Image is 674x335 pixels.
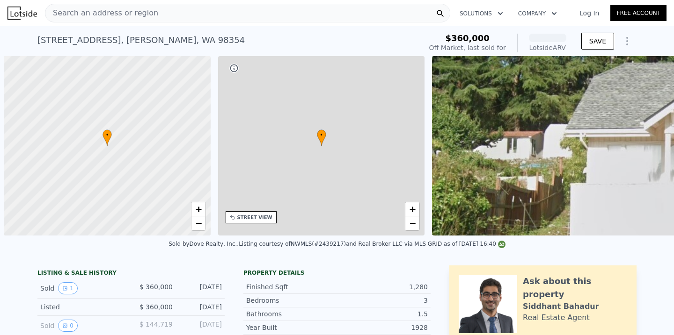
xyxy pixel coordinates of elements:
div: Real Estate Agent [523,312,590,323]
span: $ 144,719 [139,321,173,328]
div: Sold [40,282,124,294]
div: Year Built [246,323,337,332]
div: Listing courtesy of NWMLS (#2439217) and Real Broker LLC via MLS GRID as of [DATE] 16:40 [239,241,505,247]
div: Finished Sqft [246,282,337,292]
div: 1.5 [337,309,428,319]
span: Search an address or region [45,7,158,19]
div: 1928 [337,323,428,332]
div: Sold by Dove Realty, Inc. . [168,241,239,247]
a: Free Account [610,5,667,21]
span: • [103,131,112,139]
div: Listed [40,302,124,312]
button: View historical data [58,320,78,332]
div: Bedrooms [246,296,337,305]
div: 1,280 [337,282,428,292]
img: NWMLS Logo [498,241,505,248]
div: LISTING & SALE HISTORY [37,269,225,278]
div: Property details [243,269,431,277]
div: Bathrooms [246,309,337,319]
div: • [317,129,326,146]
img: Lotside [7,7,37,20]
div: Sold [40,320,124,332]
button: SAVE [581,33,614,50]
a: Log In [568,8,610,18]
a: Zoom in [405,202,419,216]
span: − [195,217,201,229]
a: Zoom out [405,216,419,230]
div: 3 [337,296,428,305]
button: Show Options [618,32,637,50]
a: Zoom out [191,216,205,230]
div: Siddhant Bahadur [523,301,599,312]
span: + [195,203,201,215]
div: [DATE] [180,302,222,312]
div: Lotside ARV [529,43,566,52]
span: + [410,203,416,215]
span: $ 360,000 [139,283,173,291]
span: $360,000 [445,33,490,43]
div: Off Market, last sold for [429,43,506,52]
button: Company [511,5,564,22]
div: [STREET_ADDRESS] , [PERSON_NAME] , WA 98354 [37,34,245,47]
a: Zoom in [191,202,205,216]
div: [DATE] [180,320,222,332]
div: • [103,129,112,146]
div: [DATE] [180,282,222,294]
span: $ 360,000 [139,303,173,311]
div: Ask about this property [523,275,627,301]
button: Solutions [452,5,511,22]
span: − [410,217,416,229]
button: View historical data [58,282,78,294]
div: STREET VIEW [237,214,272,221]
span: • [317,131,326,139]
